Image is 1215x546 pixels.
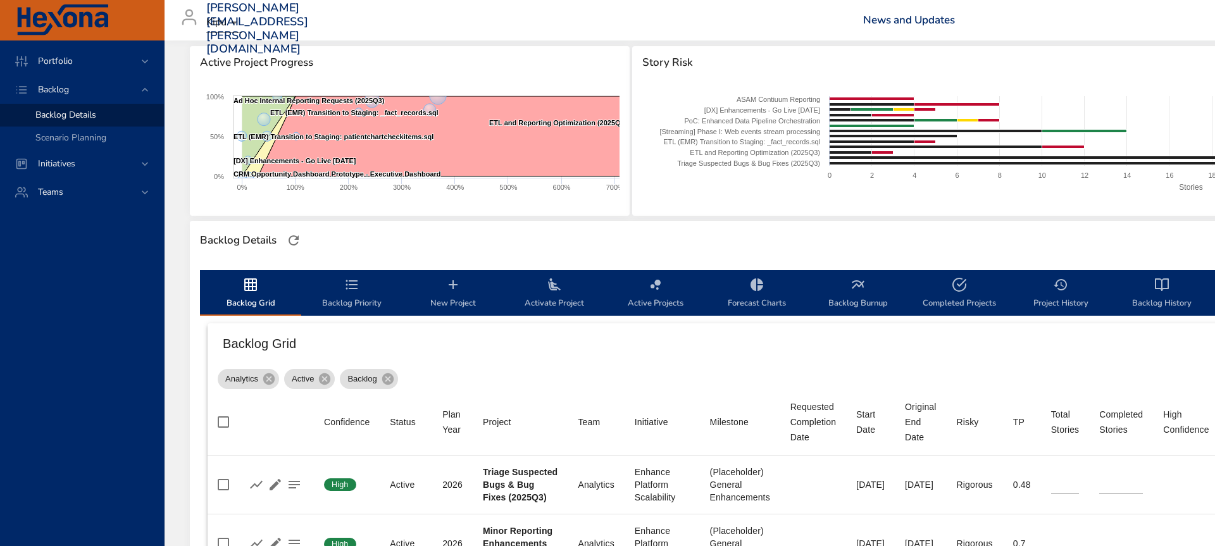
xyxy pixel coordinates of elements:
[511,277,597,311] span: Activate Project
[905,399,936,445] div: Original End Date
[957,414,993,430] span: Risky
[237,183,247,191] text: 0%
[863,13,955,27] a: News and Updates
[28,186,73,198] span: Teams
[790,399,836,445] div: Requested Completion Date
[340,183,358,191] text: 200%
[1180,183,1203,192] text: Stories
[856,407,885,437] div: Start Date
[234,97,385,104] text: Ad Hoc Internal Reporting Requests (2025Q3)
[247,475,266,494] button: Show Burnup
[913,171,917,179] text: 4
[1119,277,1205,311] span: Backlog History
[28,158,85,170] span: Initiatives
[856,407,885,437] div: Sort
[905,478,936,491] div: [DATE]
[635,414,668,430] div: Sort
[1013,414,1025,430] div: TP
[390,414,422,430] span: Status
[309,277,395,311] span: Backlog Priority
[664,138,821,146] text: ETL (EMR) Transition to Staging: _fact_records.sql
[234,157,356,164] text: [DX] Enhancements - Go Live [DATE]
[710,414,770,430] span: Milestone
[635,414,668,430] div: Initiative
[196,230,280,251] div: Backlog Details
[483,414,511,430] div: Sort
[905,399,936,445] div: Sort
[218,373,266,385] span: Analytics
[446,183,464,191] text: 400%
[1013,414,1025,430] div: Sort
[287,183,304,191] text: 100%
[393,183,411,191] text: 300%
[1163,407,1209,437] div: Sort
[324,414,370,430] div: Sort
[442,407,463,437] div: Sort
[1051,407,1080,437] div: Sort
[28,84,79,96] span: Backlog
[390,478,422,491] div: Active
[957,414,979,430] div: Sort
[340,373,384,385] span: Backlog
[578,478,614,491] div: Analytics
[916,277,1002,311] span: Completed Projects
[690,149,821,156] text: ETL and Reporting Optimization (2025Q3)
[553,183,571,191] text: 600%
[710,414,749,430] div: Milestone
[489,119,627,127] text: ETL and Reporting Optimization (2025Q3)
[710,466,770,504] div: (Placeholder) General Enhancements
[442,407,463,437] div: Plan Year
[957,478,993,491] div: Rigorous
[483,414,558,430] span: Project
[218,369,279,389] div: Analytics
[442,478,463,491] div: 2026
[1166,171,1174,179] text: 16
[234,170,441,178] text: CRM Opportunity Dashboard Prototype - Executive Dashboard
[390,414,416,430] div: Status
[957,414,979,430] div: Risky
[635,466,690,504] div: Enhance Platform Scalability
[1124,171,1131,179] text: 14
[815,277,901,311] span: Backlog Burnup
[35,109,96,121] span: Backlog Details
[613,277,699,311] span: Active Projects
[499,183,517,191] text: 500%
[324,414,370,430] div: Confidence
[1018,277,1104,311] span: Project History
[266,475,285,494] button: Edit Project Details
[737,96,820,103] text: ASAM Contiuum Reporting
[390,414,416,430] div: Sort
[998,171,1002,179] text: 8
[1013,478,1031,491] div: 0.48
[1051,407,1080,437] div: Total Stories
[35,132,106,144] span: Scenario Planning
[704,106,820,114] text: [DX] Enhancements - Go Live [DATE]
[1163,407,1209,437] div: High Confidence
[856,478,885,491] div: [DATE]
[635,414,690,430] span: Initiative
[871,171,875,179] text: 2
[1163,479,1183,490] span: 0
[1099,407,1143,437] div: Completed Stories
[410,277,496,311] span: New Project
[270,109,439,116] text: ETL (EMR) Transition to Staging: _fact_records.sql
[1099,407,1143,437] div: Sort
[1013,414,1031,430] span: TP
[678,159,821,167] text: Triage Suspected Bugs & Bug Fixes (2025Q3)
[578,414,600,430] div: Sort
[284,231,303,250] button: Refresh Page
[483,467,558,502] b: Triage Suspected Bugs & Bug Fixes (2025Q3)
[828,171,832,179] text: 0
[200,56,620,69] span: Active Project Progress
[1038,171,1046,179] text: 10
[685,117,821,125] text: PoC: Enhanced Data Pipeline Orchestration
[606,183,624,191] text: 700%
[483,414,511,430] div: Project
